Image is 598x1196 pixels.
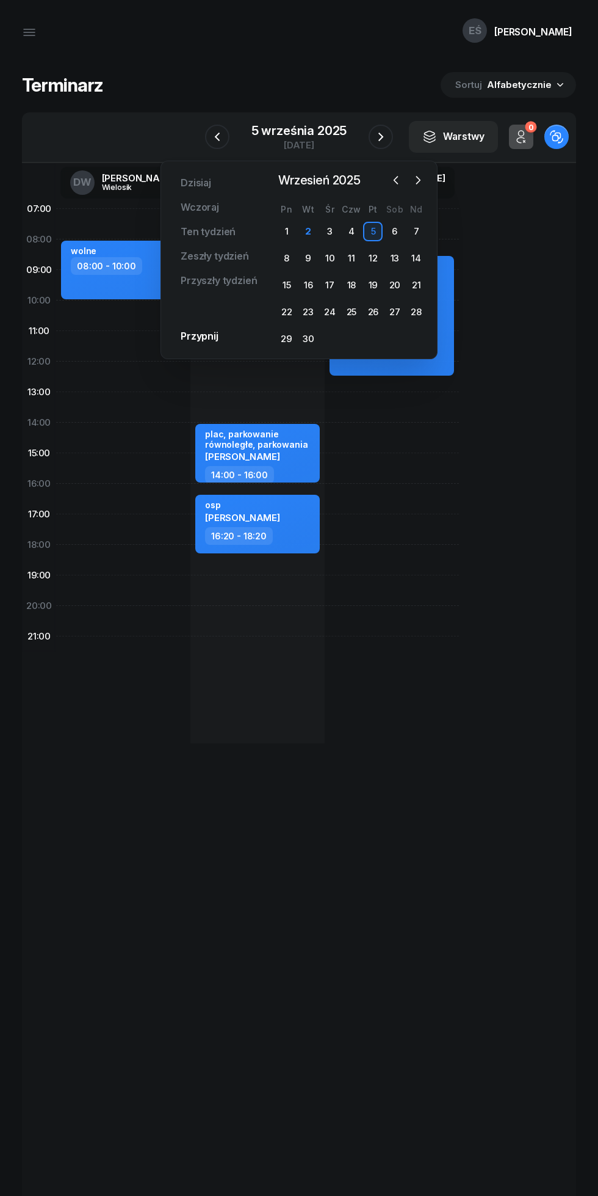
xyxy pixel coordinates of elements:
div: 5 [363,222,383,241]
button: Warstwy [409,121,498,153]
div: 11 [342,249,361,268]
div: 16:20 - 18:20 [205,527,273,545]
div: Nd [406,204,427,214]
button: Sortuj Alfabetycznie [441,72,576,98]
div: 8 [277,249,297,268]
a: Przypnij [171,324,228,349]
a: Przyszły tydzień [171,269,267,293]
div: 21:00 [22,621,56,652]
div: 1 [277,222,297,241]
div: 23 [298,302,318,322]
div: osp [205,500,280,510]
div: 19:00 [22,560,56,591]
div: 16:00 [22,469,56,499]
div: 28 [406,302,426,322]
div: 09:00 [22,255,56,285]
span: [PERSON_NAME] [205,451,280,462]
div: 22 [277,302,297,322]
div: 15:00 [22,438,56,469]
div: Warstwy [422,129,485,145]
a: Zeszły tydzień [171,244,259,269]
div: 17:00 [22,499,56,530]
div: 15 [277,275,297,295]
div: 25 [342,302,361,322]
div: 26 [363,302,383,322]
span: EŚ [469,26,481,36]
div: Wielosik [102,183,160,191]
div: 12 [363,249,383,268]
div: Pt [362,204,384,214]
span: [PERSON_NAME] [205,512,280,523]
div: 21 [406,275,426,295]
div: 16 [298,275,318,295]
div: 10:00 [22,285,56,316]
button: 0 [509,125,533,149]
div: 12:00 [22,346,56,377]
div: [PERSON_NAME] [494,27,572,37]
div: 08:00 - 10:00 [71,257,142,275]
div: 13:00 [22,377,56,407]
div: Wt [297,204,319,214]
div: 14 [406,249,426,268]
div: 3 [320,222,340,241]
div: 24 [320,302,340,322]
div: Pn [276,204,297,214]
div: 5 września 2025 [251,125,347,137]
a: DW[PERSON_NAME]Wielosik [60,167,187,199]
span: Sortuj [455,77,485,93]
span: Alfabetycznie [487,79,552,90]
div: 20:00 [22,591,56,621]
div: Śr [319,204,340,214]
div: 10 [320,249,340,268]
span: Wrzesień 2025 [273,170,366,190]
a: Ten tydzień [171,220,245,244]
div: 07:00 [22,194,56,224]
div: 14:00 - 16:00 [205,466,274,484]
div: 08:00 [22,224,56,255]
div: 2 [298,222,318,241]
div: 6 [385,222,405,241]
div: 17 [320,275,340,295]
div: 20 [385,275,405,295]
div: 9 [298,249,318,268]
div: Czw [340,204,362,214]
div: 4 [342,222,361,241]
div: Sob [384,204,405,214]
div: 0 [525,122,536,133]
div: 7 [406,222,426,241]
div: [PERSON_NAME] [102,173,177,183]
div: 11:00 [22,316,56,346]
a: Dzisiaj [171,171,221,195]
div: 14:00 [22,407,56,438]
div: 30 [298,329,318,349]
div: 19 [363,275,383,295]
div: [DATE] [251,140,347,150]
div: 27 [385,302,405,322]
div: 29 [277,329,297,349]
div: 13 [385,249,405,268]
div: plac, parkowanie równoległe, parkowania [205,429,312,450]
span: DW [73,177,92,188]
a: Wczoraj [171,195,229,220]
div: 18:00 [22,530,56,560]
h1: Terminarz [22,74,103,96]
div: 18 [342,275,361,295]
div: wolne [71,246,96,256]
